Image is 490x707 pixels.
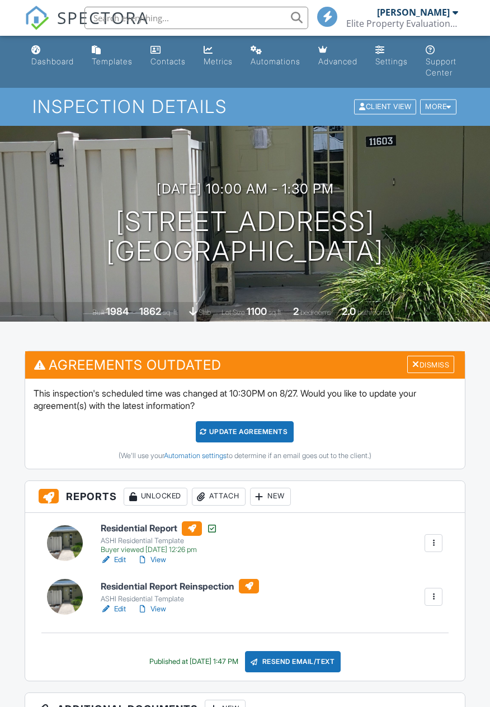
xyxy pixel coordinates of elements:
[375,56,408,66] div: Settings
[371,40,412,72] a: Settings
[101,595,259,604] div: ASHI Residential Template
[101,521,218,555] a: Residential Report ASHI Residential Template Buyer viewed [DATE] 12:26 pm
[101,554,126,565] a: Edit
[342,305,356,317] div: 2.0
[84,7,308,29] input: Search everything...
[246,40,305,72] a: Automations (Basic)
[421,40,463,83] a: Support Center
[137,554,166,565] a: View
[25,351,465,379] h3: Agreements Outdated
[27,40,78,72] a: Dashboard
[32,97,458,116] h1: Inspection Details
[139,305,161,317] div: 1862
[357,308,389,317] span: bathrooms
[157,181,334,196] h3: [DATE] 10:00 am - 1:30 pm
[31,56,74,66] div: Dashboard
[101,579,259,593] h6: Residential Report Reinspection
[124,488,187,506] div: Unlocked
[149,657,238,666] div: Published at [DATE] 1:47 PM
[192,488,246,506] div: Attach
[407,356,454,373] div: Dismiss
[196,421,294,442] div: Update Agreements
[34,451,456,460] div: (We'll use your to determine if an email goes out to the client.)
[247,305,267,317] div: 1100
[199,40,237,72] a: Metrics
[354,100,416,115] div: Client View
[426,56,456,77] div: Support Center
[92,308,105,317] span: Built
[268,308,282,317] span: sq.ft.
[101,604,126,615] a: Edit
[25,481,465,513] h3: Reports
[346,18,458,29] div: Elite Property Evaluations LLC
[25,6,49,30] img: The Best Home Inspection Software - Spectora
[377,7,450,18] div: [PERSON_NAME]
[222,308,245,317] span: Lot Size
[293,305,299,317] div: 2
[101,536,218,545] div: ASHI Residential Template
[25,379,465,469] div: This inspection's scheduled time was changed at 10:30PM on 8/27. Would you like to update your ag...
[101,545,218,554] div: Buyer viewed [DATE] 12:26 pm
[106,207,384,266] h1: [STREET_ADDRESS] [GEOGRAPHIC_DATA]
[420,100,456,115] div: More
[164,451,227,460] a: Automation settings
[314,40,362,72] a: Advanced
[150,56,186,66] div: Contacts
[250,488,291,506] div: New
[318,56,357,66] div: Advanced
[204,56,233,66] div: Metrics
[57,6,149,29] span: SPECTORA
[106,305,129,317] div: 1984
[87,40,137,72] a: Templates
[199,308,211,317] span: slab
[245,651,341,672] div: Resend Email/Text
[101,521,218,536] h6: Residential Report
[163,308,178,317] span: sq. ft.
[300,308,331,317] span: bedrooms
[92,56,133,66] div: Templates
[25,15,149,39] a: SPECTORA
[353,102,419,110] a: Client View
[146,40,190,72] a: Contacts
[137,604,166,615] a: View
[101,579,259,604] a: Residential Report Reinspection ASHI Residential Template
[251,56,300,66] div: Automations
